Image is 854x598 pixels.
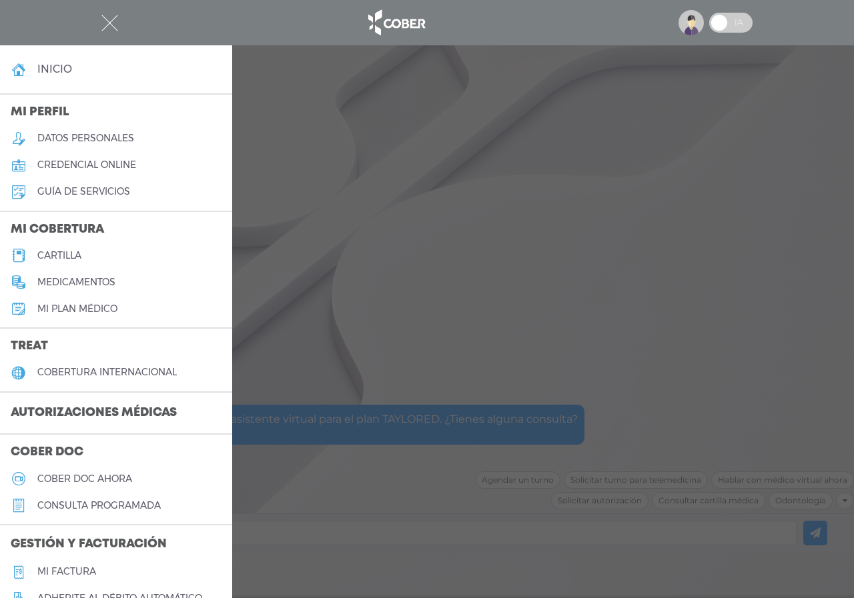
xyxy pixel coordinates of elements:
[37,473,132,485] h5: Cober doc ahora
[101,15,118,31] img: Cober_menu-close-white.svg
[37,277,115,288] h5: medicamentos
[37,303,117,315] h5: Mi plan médico
[37,367,177,378] h5: cobertura internacional
[361,7,431,39] img: logo_cober_home-white.png
[37,186,130,197] h5: guía de servicios
[37,500,161,511] h5: consulta programada
[37,133,134,144] h5: datos personales
[679,10,704,35] img: profile-placeholder.svg
[37,63,72,75] h4: inicio
[37,250,81,261] h5: cartilla
[37,566,96,577] h5: Mi factura
[37,159,136,171] h5: credencial online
